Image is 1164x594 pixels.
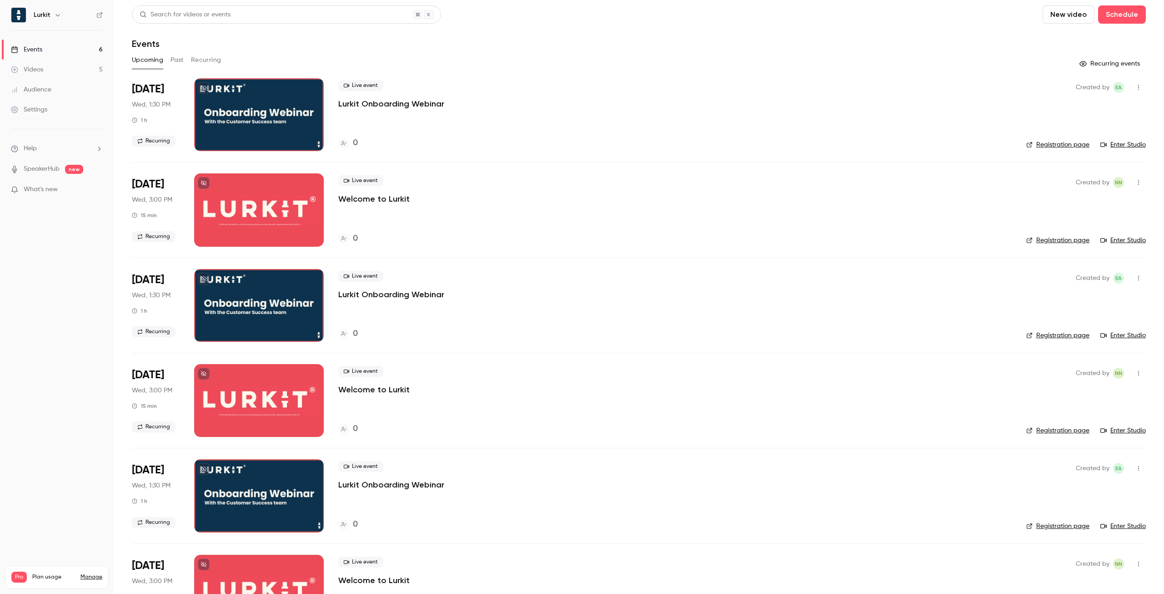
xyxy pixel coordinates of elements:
h4: 0 [353,233,358,245]
img: Lurkit [11,8,26,22]
span: Created by [1076,368,1109,379]
span: Live event [338,175,383,186]
span: [DATE] [132,273,164,287]
div: Videos [11,65,43,74]
span: Created by [1076,273,1109,284]
span: Natalia Nobrega [1113,558,1124,569]
div: Aug 27 Wed, 1:30 PM (Europe/Stockholm) [132,269,180,342]
span: NN [1115,368,1122,379]
a: Enter Studio [1100,236,1146,245]
a: 0 [338,137,358,149]
div: 1 h [132,307,147,315]
span: Pro [11,572,27,583]
a: 0 [338,328,358,340]
a: Lurkit Onboarding Webinar [338,98,444,109]
span: Wed, 1:30 PM [132,291,171,300]
a: Welcome to Lurkit [338,193,410,204]
a: Registration page [1026,522,1089,531]
a: Lurkit Onboarding Webinar [338,289,444,300]
span: EA [1115,273,1122,284]
div: 15 min [132,402,157,410]
span: Etienne Amarilla [1113,273,1124,284]
a: Enter Studio [1100,140,1146,149]
h1: Events [132,38,160,49]
div: Audience [11,85,51,94]
button: New video [1043,5,1094,24]
div: Aug 20 Wed, 1:30 PM (Europe/Stockholm) [132,78,180,151]
span: new [65,165,83,174]
a: Enter Studio [1100,331,1146,340]
h4: 0 [353,328,358,340]
a: Registration page [1026,331,1089,340]
a: 0 [338,233,358,245]
a: 0 [338,518,358,531]
span: Recurring [132,421,176,432]
a: SpeakerHub [24,164,60,174]
span: Created by [1076,177,1109,188]
h4: 0 [353,423,358,435]
span: Live event [338,461,383,472]
button: Recurring events [1075,56,1146,71]
div: Sep 3 Wed, 1:30 PM (Europe/Stockholm) [132,459,180,532]
span: Recurring [132,231,176,242]
span: Etienne Amarilla [1113,463,1124,474]
span: [DATE] [132,558,164,573]
h6: Lurkit [34,10,50,20]
a: Registration page [1026,140,1089,149]
span: Wed, 1:30 PM [132,100,171,109]
span: Wed, 3:00 PM [132,386,172,395]
span: Created by [1076,558,1109,569]
span: Live event [338,80,383,91]
span: Created by [1076,82,1109,93]
a: Lurkit Onboarding Webinar [338,479,444,490]
span: Recurring [132,326,176,337]
a: Registration page [1026,236,1089,245]
span: Help [24,144,37,153]
span: Live event [338,557,383,568]
div: 1 h [132,117,147,124]
span: Etienne Amarilla [1113,82,1124,93]
p: Welcome to Lurkit [338,384,410,395]
span: Wed, 3:00 PM [132,195,172,204]
button: Recurring [191,53,221,67]
span: Created by [1076,463,1109,474]
span: NN [1115,177,1122,188]
span: Wed, 1:30 PM [132,481,171,490]
span: Live event [338,271,383,282]
h4: 0 [353,518,358,531]
a: Enter Studio [1100,426,1146,435]
li: help-dropdown-opener [11,144,103,153]
span: Plan usage [32,574,75,581]
span: Wed, 3:00 PM [132,577,172,586]
span: EA [1115,463,1122,474]
div: Events [11,45,42,54]
span: EA [1115,82,1122,93]
a: Welcome to Lurkit [338,575,410,586]
span: Natalia Nobrega [1113,368,1124,379]
div: Settings [11,105,47,114]
button: Schedule [1098,5,1146,24]
span: Recurring [132,136,176,147]
span: [DATE] [132,368,164,382]
div: Aug 20 Wed, 3:00 PM (Europe/Stockholm) [132,173,180,246]
div: Aug 27 Wed, 3:00 PM (Europe/Stockholm) [132,364,180,437]
a: Enter Studio [1100,522,1146,531]
a: Registration page [1026,426,1089,435]
div: 15 min [132,212,157,219]
span: [DATE] [132,82,164,96]
a: 0 [338,423,358,435]
h4: 0 [353,137,358,149]
button: Upcoming [132,53,163,67]
span: What's new [24,185,58,194]
span: Live event [338,366,383,377]
div: 1 h [132,498,147,505]
span: [DATE] [132,177,164,192]
div: Search for videos or events [140,10,231,20]
span: NN [1115,558,1122,569]
button: Past [171,53,184,67]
